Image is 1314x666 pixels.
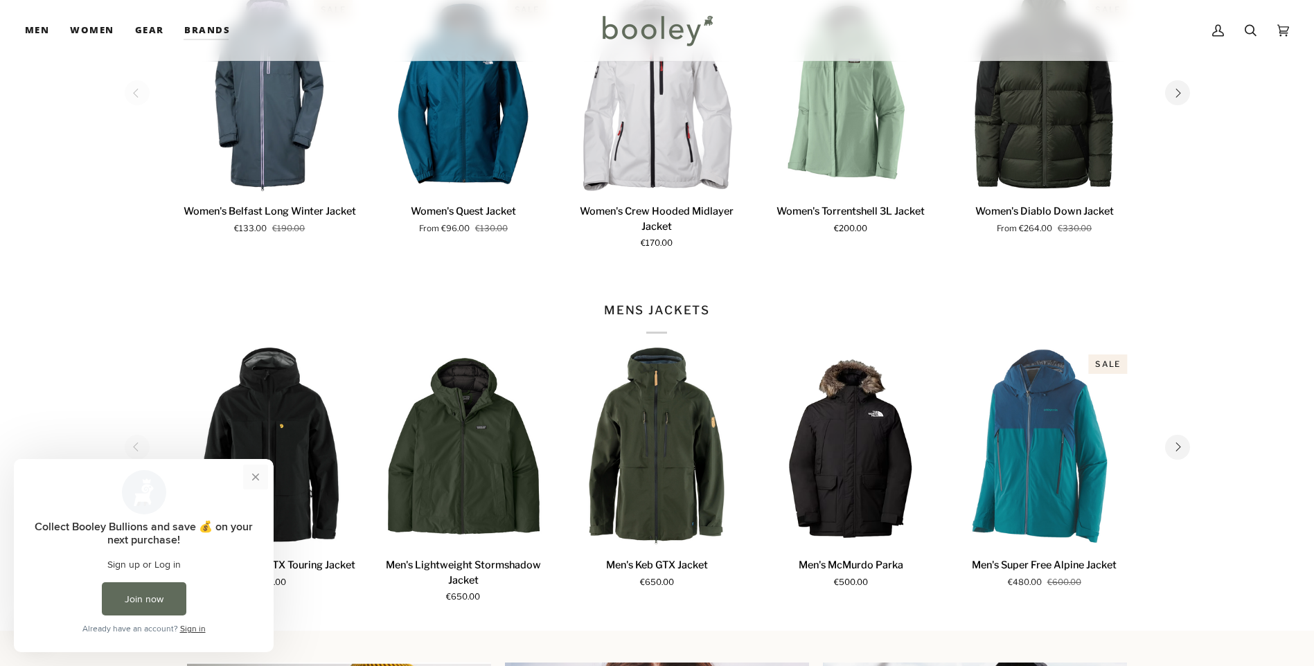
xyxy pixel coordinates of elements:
a: Men's McMurdo Parka [761,552,941,589]
span: €200.00 [834,223,867,235]
span: €133.00 [234,223,267,235]
product-grid-item: Men's McMurdo Parka [761,348,941,589]
a: Women's Crew Hooded Midlayer Jacket [567,199,747,250]
product-grid-item-variant: Small / Belay Blue [955,348,1135,547]
a: Men's McMurdo Parka [761,348,941,547]
div: Sale [1088,354,1127,375]
product-grid-item: Men's Super Free Alpine Jacket [955,348,1135,589]
span: €650.00 [640,577,674,589]
span: €600.00 [1047,577,1081,589]
img: Fjallraven Men's Bergtagen GTX Touring Jacket Black - Booley Galway [180,348,360,547]
a: Men's Lightweight Stormshadow Jacket [373,348,553,547]
a: Women's Torrentshell 3L Jacket [761,199,941,235]
p: Men's McMurdo Parka [799,558,903,573]
a: Men's Lightweight Stormshadow Jacket [373,552,553,604]
a: Men's Super Free Alpine Jacket [955,348,1135,547]
span: From €264.00 [997,223,1052,235]
product-grid-item-variant: Small / Old Growth Green [373,348,553,547]
iframe: Loyalty program pop-up with offers and actions [14,459,274,652]
span: Brands [184,24,230,37]
p: Men's Lightweight Stormshadow Jacket [373,558,553,588]
span: €500.00 [834,577,868,589]
product-grid-item-variant: Medium / Deep Forest [567,348,747,547]
a: Men's Keb GTX Jacket [567,348,747,547]
p: Women's Belfast Long Winter Jacket [184,204,356,219]
span: From €96.00 [419,223,470,235]
p: Women's Torrentshell 3L Jacket [776,204,925,219]
product-grid-item: Men's Lightweight Stormshadow Jacket [373,348,553,604]
span: €330.00 [1058,223,1092,235]
a: Men's Bergtagen GTX Touring Jacket [180,348,360,547]
img: Patagonia Men's Lightweight Stormshadow Jacket Old Growth Green - Booley Galway [373,348,553,547]
product-grid-item-variant: Small / TNF Black / TNF Black [761,348,941,547]
img: Fjallraven Men's Keb GTX Jacket Deep Forest - Booley Galway [567,348,747,547]
a: Men's Keb GTX Jacket [567,552,747,589]
p: Men's Super Free Alpine Jacket [972,558,1117,573]
span: €650.00 [446,591,480,604]
product-grid-item: Men's Keb GTX Jacket [567,348,747,589]
img: The North Face Men's McMurdo Parka TNF Black / TNF Black - Booley Galway [761,348,941,547]
p: Women's Diablo Down Jacket [975,204,1114,219]
button: Next [1165,80,1190,105]
img: Patagonia Men's Super Free Alpine Jacket - Booley Galway [955,348,1135,547]
a: Women's Diablo Down Jacket [955,199,1135,235]
product-grid-item-variant: Medium / Black [180,348,360,547]
span: Gear [135,24,164,37]
span: €480.00 [1008,577,1042,589]
p: Women's Quest Jacket [411,204,516,219]
p: MENS JACKETS [604,302,710,334]
a: Women's Quest Jacket [373,199,553,235]
p: Men's Keb GTX Jacket [606,558,708,573]
span: Men [25,24,49,37]
button: Next [1165,435,1190,460]
span: €130.00 [475,223,508,235]
img: Booley [596,10,718,51]
product-grid-item: Men's Bergtagen GTX Touring Jacket [180,348,360,589]
p: Women's Crew Hooded Midlayer Jacket [567,204,747,234]
span: €170.00 [641,237,673,250]
a: Women's Belfast Long Winter Jacket [180,199,360,235]
span: Women [70,24,114,37]
a: Men's Super Free Alpine Jacket [955,552,1135,589]
span: €190.00 [272,223,305,235]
